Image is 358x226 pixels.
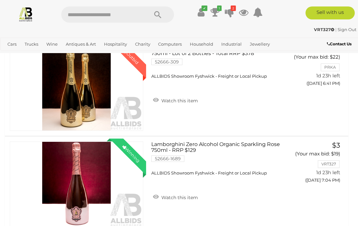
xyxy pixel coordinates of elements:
a: Watch this item [151,95,200,105]
i: 2 [231,6,236,11]
a: Office [5,50,22,60]
a: [GEOGRAPHIC_DATA] [47,50,98,60]
b: Contact Us [327,41,352,46]
a: Watch this item [151,192,200,202]
a: Cars [5,39,19,50]
i: 1 [217,6,222,11]
span: Watch this item [160,195,198,200]
a: Industrial [219,39,244,50]
a: 2 [225,6,234,18]
a: Sports [25,50,44,60]
a: Trucks [22,39,41,50]
a: Hospitality [101,39,130,50]
img: Allbids.com.au [18,6,33,22]
a: Antiques & Art [63,39,98,50]
a: 1 [210,6,220,18]
a: Contact Us [327,40,353,48]
a: Outbid [10,45,143,131]
a: Lamborghini Zero Alcohol Organic Sparkling Rose 750ml - RRP $129 52666-1689 ALLBIDS Showroom Fysh... [156,141,286,176]
a: $61 (Your max bid: $22) PRKA 1d 23h left ([DATE] 6:41 PM) [296,45,342,89]
a: Sign Out [338,27,356,32]
span: $3 [332,141,340,149]
span: | [335,27,337,32]
span: Watch this item [160,98,198,104]
button: Search [142,6,174,23]
a: Sell with us [306,6,355,19]
a: Wine [44,39,60,50]
a: $3 (Your max bid: $19) VRT327 1d 23h left ([DATE] 7:04 PM) [296,141,342,186]
a: ✔ [196,6,206,18]
a: Charity [133,39,153,50]
a: Jewellery [247,39,272,50]
a: VRT327 [314,27,335,32]
i: ✔ [202,6,207,11]
a: Lamborghini Gold Brut Pinot Noir Chardonnay NV 750ml - Lot of 2 Bottles - Total RRP $378 52666-30... [156,45,286,79]
div: Winning [116,139,146,168]
a: Household [187,39,216,50]
strong: VRT327 [314,27,334,32]
div: Outbid [116,42,146,72]
a: Computers [156,39,184,50]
